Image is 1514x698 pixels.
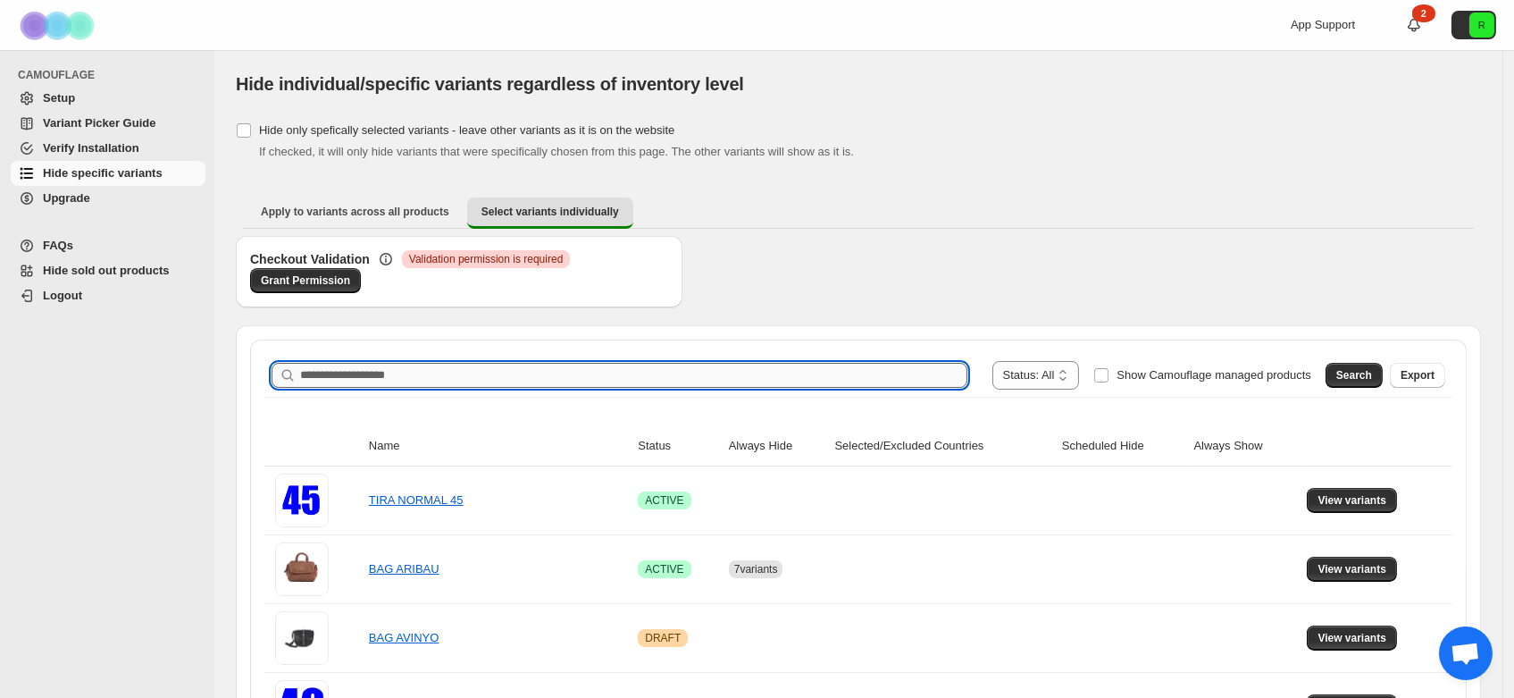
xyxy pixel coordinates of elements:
[259,123,674,137] span: Hide only spefically selected variants - leave other variants as it is on the website
[1291,18,1355,31] span: App Support
[1405,16,1423,34] a: 2
[1317,562,1386,576] span: View variants
[11,86,205,111] a: Setup
[11,161,205,186] a: Hide specific variants
[409,252,564,266] span: Validation permission is required
[43,141,139,155] span: Verify Installation
[11,186,205,211] a: Upgrade
[632,426,723,467] th: Status
[11,233,205,258] a: FAQs
[11,258,205,283] a: Hide sold out products
[1469,13,1494,38] span: Avatar with initials R
[43,116,155,130] span: Variant Picker Guide
[43,166,163,180] span: Hide specific variants
[1057,426,1189,467] th: Scheduled Hide
[275,542,329,596] img: BAG ARIBAU
[236,74,744,94] span: Hide individual/specific variants regardless of inventory level
[43,289,82,302] span: Logout
[261,273,350,288] span: Grant Permission
[43,191,90,205] span: Upgrade
[18,68,205,82] span: CAMOUFLAGE
[1317,493,1386,508] span: View variants
[1117,368,1311,382] span: Show Camouflage managed products
[247,198,464,226] button: Apply to variants across all products
[11,283,205,308] a: Logout
[734,563,778,576] span: 7 variants
[1451,11,1496,39] button: Avatar with initials R
[1412,4,1435,22] div: 2
[1401,368,1435,383] span: Export
[369,631,439,644] a: BAG AVINYO
[1307,626,1397,651] button: View variants
[250,268,361,293] a: Grant Permission
[369,493,464,507] a: TIRA NORMAL 45
[1307,557,1397,582] button: View variants
[724,426,830,467] th: Always Hide
[250,250,370,268] h3: Checkout Validation
[1336,368,1372,383] span: Search
[830,426,1057,467] th: Selected/Excluded Countries
[364,426,632,467] th: Name
[11,136,205,161] a: Verify Installation
[1189,426,1302,467] th: Always Show
[1317,631,1386,645] span: View variants
[14,1,104,50] img: Camouflage
[261,205,449,219] span: Apply to variants across all products
[645,562,683,576] span: ACTIVE
[1307,488,1397,513] button: View variants
[11,111,205,136] a: Variant Picker Guide
[259,145,854,158] span: If checked, it will only hide variants that were specifically chosen from this page. The other va...
[1439,627,1493,680] div: Chat abierto
[43,91,75,105] span: Setup
[645,631,681,645] span: DRAFT
[43,239,73,252] span: FAQs
[481,205,619,219] span: Select variants individually
[645,493,683,508] span: ACTIVE
[43,264,170,277] span: Hide sold out products
[1478,20,1485,30] text: R
[1326,363,1383,388] button: Search
[1390,363,1445,388] button: Export
[275,611,329,665] img: BAG AVINYO
[467,198,633,229] button: Select variants individually
[369,562,439,576] a: BAG ARIBAU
